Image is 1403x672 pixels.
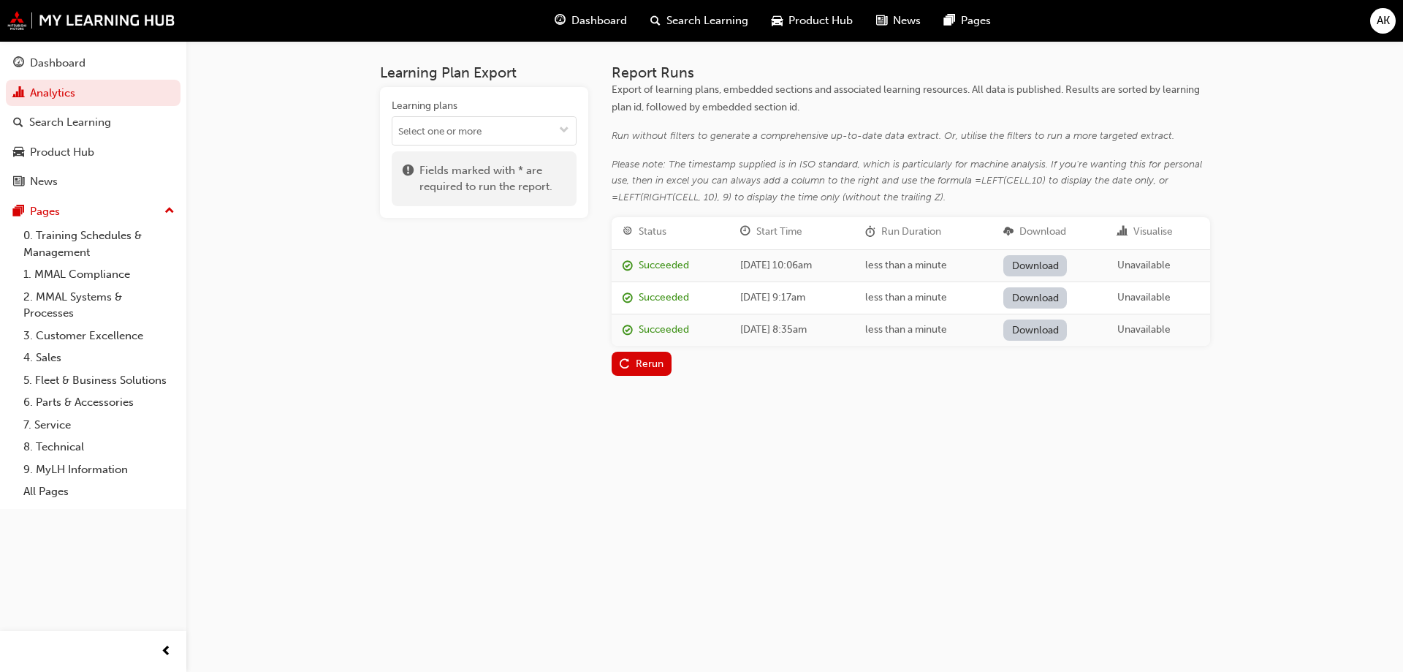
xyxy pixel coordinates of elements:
img: mmal [7,11,175,30]
a: guage-iconDashboard [543,6,639,36]
span: Unavailable [1117,291,1171,303]
div: Status [639,224,666,241]
button: Pages [6,198,180,225]
a: car-iconProduct Hub [760,6,864,36]
a: news-iconNews [864,6,932,36]
div: Succeeded [639,322,689,339]
span: prev-icon [161,643,172,661]
a: 6. Parts & Accessories [18,391,180,414]
span: Unavailable [1117,259,1171,271]
span: chart-icon [13,87,24,100]
a: Download [1003,320,1067,341]
div: Run Duration [881,224,941,241]
span: car-icon [13,146,24,159]
div: less than a minute [865,322,982,339]
span: News [893,12,921,29]
span: clock-icon [740,226,750,238]
span: report_succeeded-icon [623,325,633,337]
span: AK [1377,12,1390,29]
h3: Report Runs [612,64,1210,81]
span: Dashboard [571,12,627,29]
span: Search Learning [666,12,748,29]
div: [DATE] 10:06am [740,257,843,274]
div: Rerun [636,358,664,370]
div: Start Time [756,224,802,241]
span: Unavailable [1117,323,1171,336]
span: report_succeeded-icon [623,292,633,305]
div: Pages [30,203,60,220]
span: search-icon [13,116,23,129]
span: Product Hub [788,12,853,29]
span: car-icon [772,12,783,30]
span: news-icon [876,12,887,30]
div: [DATE] 8:35am [740,322,843,339]
a: 7. Service [18,414,180,437]
a: 4. Sales [18,347,180,369]
button: DashboardAnalyticsSearch LearningProduct HubNews [6,47,180,198]
a: Product Hub [6,139,180,166]
span: pages-icon [944,12,955,30]
button: Rerun [612,352,672,376]
span: news-icon [13,175,24,189]
div: Product Hub [30,144,94,161]
div: Please note: The timestamp supplied is in ISO standard, which is particularly for machine analysi... [612,156,1210,206]
button: AK [1370,8,1396,34]
a: Dashboard [6,50,180,77]
span: target-icon [623,226,633,238]
span: guage-icon [13,57,24,70]
a: Search Learning [6,109,180,136]
span: exclaim-icon [403,162,414,195]
div: Download [1019,224,1066,241]
span: down-icon [559,125,569,137]
div: Visualise [1133,224,1173,241]
a: Analytics [6,80,180,107]
span: report_succeeded-icon [623,260,633,273]
a: 5. Fleet & Business Solutions [18,369,180,392]
h3: Learning Plan Export [380,64,588,81]
a: 1. MMAL Compliance [18,263,180,286]
span: Export of learning plans, embedded sections and associated learning resources. All data is publis... [612,83,1202,113]
a: Download [1003,287,1067,309]
a: pages-iconPages [932,6,1003,36]
div: [DATE] 9:17am [740,290,843,306]
a: 9. MyLH Information [18,458,180,481]
span: download-icon [1003,226,1014,238]
span: duration-icon [865,226,875,238]
div: Dashboard [30,55,85,72]
span: up-icon [164,202,175,221]
a: All Pages [18,480,180,503]
a: 8. Technical [18,436,180,458]
span: guage-icon [555,12,566,30]
div: Run without filters to generate a comprehensive up-to-date data extract. Or, utilise the filters ... [612,128,1210,145]
div: Succeeded [639,290,689,306]
input: Learning planstoggle menu [392,117,576,145]
span: Pages [961,12,991,29]
a: 0. Training Schedules & Management [18,224,180,263]
div: less than a minute [865,257,982,274]
div: News [30,173,58,190]
div: Succeeded [639,257,689,274]
a: 3. Customer Excellence [18,325,180,347]
span: chart-icon [1117,226,1128,238]
span: search-icon [650,12,661,30]
div: Learning plans [392,99,457,113]
a: News [6,168,180,195]
span: pages-icon [13,205,24,219]
button: toggle menu [552,117,576,145]
div: Search Learning [29,114,111,131]
a: Download [1003,255,1067,276]
a: 2. MMAL Systems & Processes [18,286,180,325]
a: search-iconSearch Learning [639,6,760,36]
span: replay-icon [620,359,630,371]
div: less than a minute [865,290,982,306]
span: Fields marked with * are required to run the report. [419,162,566,195]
